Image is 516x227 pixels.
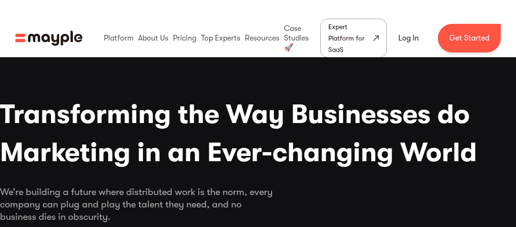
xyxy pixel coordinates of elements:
a: home [15,29,82,47]
div: About Us [136,23,171,53]
a: Get Started [438,24,501,52]
img: Mayple logo [15,29,82,47]
div: Top Experts [199,23,243,53]
a: Expert Platform for SaaS [320,19,387,58]
div: Resources [243,23,282,53]
div: Pricing [171,23,199,53]
div: Platform [101,23,136,53]
a: Log In [387,27,430,50]
div: Expert Platform for SaaS [328,21,371,55]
